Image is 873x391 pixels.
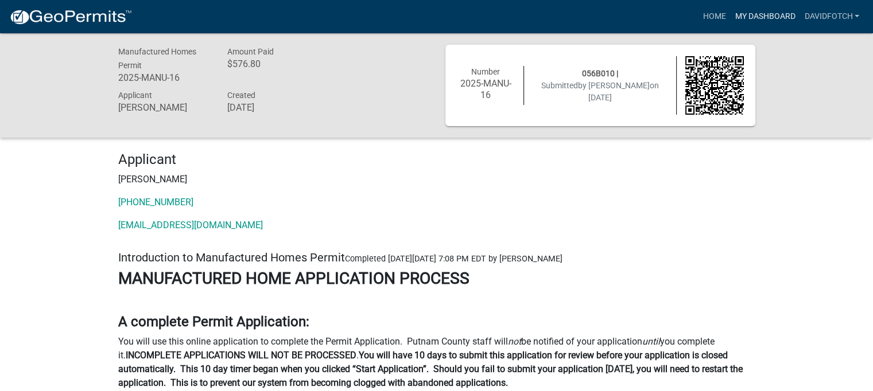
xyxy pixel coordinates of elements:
[118,102,210,113] h6: [PERSON_NAME]
[118,91,152,100] span: Applicant
[227,47,273,56] span: Amount Paid
[118,72,210,83] h6: 2025-MANU-16
[471,67,500,76] span: Number
[578,81,650,90] span: by [PERSON_NAME]
[118,335,755,390] p: You will use this online application to complete the Permit Application. Putnam County staff will...
[698,6,730,28] a: Home
[118,251,755,264] h5: Introduction to Manufactured Homes Permit
[118,173,755,186] p: [PERSON_NAME]
[118,197,193,208] a: [PHONE_NUMBER]
[582,69,618,78] span: 056B010 |
[800,6,864,28] a: davidfotch
[227,102,319,113] h6: [DATE]
[508,336,521,347] i: not
[730,6,800,28] a: My Dashboard
[227,58,319,69] h6: $576.80
[118,220,263,230] a: [EMAIL_ADDRESS][DOMAIN_NAME]
[541,81,659,102] span: Submitted on [DATE]
[118,269,470,288] strong: MANUFACTURED HOME APPLICATION PROCESS
[118,47,196,70] span: Manufactured Homes Permit
[126,350,356,361] strong: INCOMPLETE APPLICATIONS WILL NOT BE PROCESSED
[118,350,743,388] strong: You will have 10 days to submit this application for review before your application is closed aut...
[227,91,255,100] span: Created
[345,254,562,264] span: Completed [DATE][DATE] 7:08 PM EDT by [PERSON_NAME]
[457,78,515,100] h6: 2025-MANU-16
[118,151,755,168] h4: Applicant
[685,56,744,115] img: QR code
[118,314,309,330] strong: A complete Permit Application:
[642,336,660,347] i: until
